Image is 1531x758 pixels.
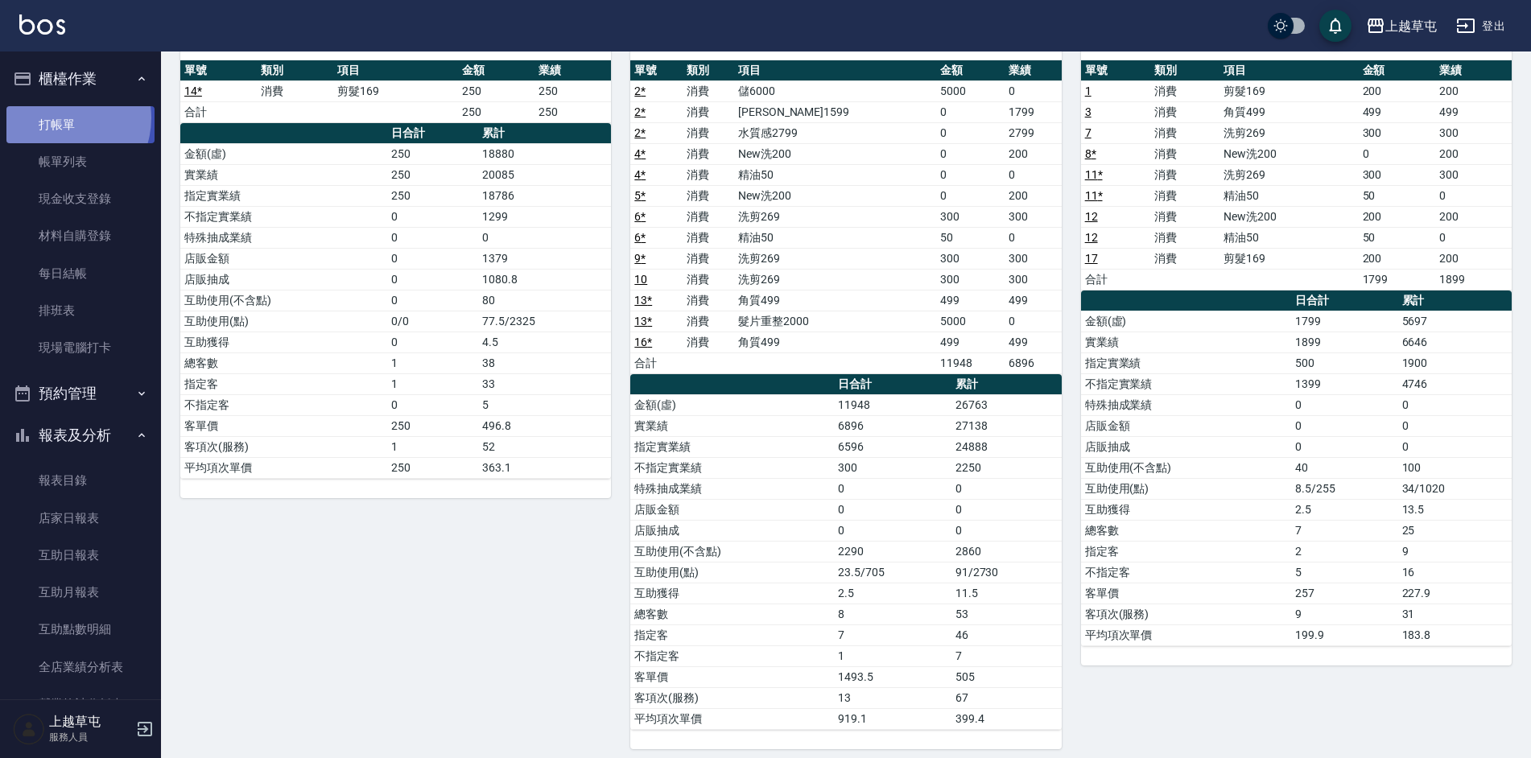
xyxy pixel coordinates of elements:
td: 20085 [478,164,611,185]
a: 12 [1085,231,1098,244]
td: 消費 [1150,80,1219,101]
td: 0 [387,332,478,352]
button: 上越草屯 [1360,10,1443,43]
td: 髮片重整2000 [734,311,936,332]
td: 200 [1359,80,1435,101]
a: 17 [1085,252,1098,265]
td: 指定客 [180,373,387,394]
td: 剪髮169 [1219,80,1358,101]
td: 9 [1398,541,1512,562]
td: 2860 [951,541,1062,562]
td: 250 [458,101,534,122]
td: 100 [1398,457,1512,478]
td: 11.5 [951,583,1062,604]
td: 0/0 [387,311,478,332]
td: 消費 [683,164,734,185]
a: 1 [1085,84,1092,97]
td: 2 [1291,541,1398,562]
td: 50 [1359,185,1435,206]
th: 業績 [534,60,611,81]
th: 單號 [630,60,682,81]
td: 0 [1359,143,1435,164]
td: 0 [1398,436,1512,457]
button: 登出 [1450,11,1512,41]
td: 精油50 [1219,185,1358,206]
td: 250 [387,164,478,185]
td: 1299 [478,206,611,227]
td: 實業績 [180,164,387,185]
td: 店販金額 [630,499,834,520]
td: 200 [1435,80,1512,101]
td: 1799 [1359,269,1435,290]
td: 指定實業績 [180,185,387,206]
td: 總客數 [630,604,834,624]
td: 0 [936,185,1004,206]
th: 日合計 [834,374,951,395]
td: 499 [1359,101,1435,122]
td: 消費 [683,143,734,164]
td: 消費 [683,122,734,143]
td: 平均項次單價 [1081,624,1291,645]
td: 剪髮169 [1219,248,1358,269]
td: 2799 [1005,122,1062,143]
td: 0 [834,499,951,520]
td: 0 [478,227,611,248]
td: 互助使用(不含點) [630,541,834,562]
td: 0 [951,499,1062,520]
td: 0 [951,478,1062,499]
a: 每日結帳 [6,255,155,292]
td: 300 [1005,269,1062,290]
td: 0 [387,248,478,269]
td: 6596 [834,436,951,457]
td: 角質499 [734,332,936,352]
td: 505 [951,666,1062,687]
td: 消費 [683,311,734,332]
td: 總客數 [1081,520,1291,541]
td: 互助使用(點) [1081,478,1291,499]
td: 7 [834,624,951,645]
td: 消費 [683,206,734,227]
td: 1 [387,352,478,373]
td: 257 [1291,583,1398,604]
a: 現金收支登錄 [6,180,155,217]
td: 300 [1005,206,1062,227]
th: 單號 [180,60,257,81]
td: 34/1020 [1398,478,1512,499]
td: 消費 [1150,227,1219,248]
p: 服務人員 [49,730,131,744]
td: 金額(虛) [180,143,387,164]
td: 2.5 [1291,499,1398,520]
td: 洗剪269 [734,248,936,269]
table: a dense table [180,60,611,123]
td: 50 [1359,227,1435,248]
td: 0 [1291,394,1398,415]
td: 消費 [683,80,734,101]
th: 累計 [1398,290,1512,311]
td: 客單價 [1081,583,1291,604]
td: 300 [834,457,951,478]
td: 363.1 [478,457,611,478]
a: 互助點數明細 [6,611,155,648]
td: 特殊抽成業績 [1081,394,1291,415]
td: 11948 [936,352,1004,373]
td: 1899 [1435,269,1512,290]
td: 金額(虛) [1081,311,1291,332]
td: 40 [1291,457,1398,478]
td: 合計 [1081,269,1150,290]
a: 報表目錄 [6,462,155,499]
td: 特殊抽成業績 [630,478,834,499]
td: 消費 [683,269,734,290]
td: 0 [834,478,951,499]
button: 預約管理 [6,373,155,414]
th: 類別 [683,60,734,81]
td: 店販抽成 [630,520,834,541]
td: 0 [1291,436,1398,457]
td: 5697 [1398,311,1512,332]
td: 消費 [1150,101,1219,122]
a: 店家日報表 [6,500,155,537]
td: 指定實業績 [1081,352,1291,373]
td: New洗200 [734,143,936,164]
table: a dense table [630,60,1061,374]
td: 消費 [683,227,734,248]
td: 0 [1398,415,1512,436]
